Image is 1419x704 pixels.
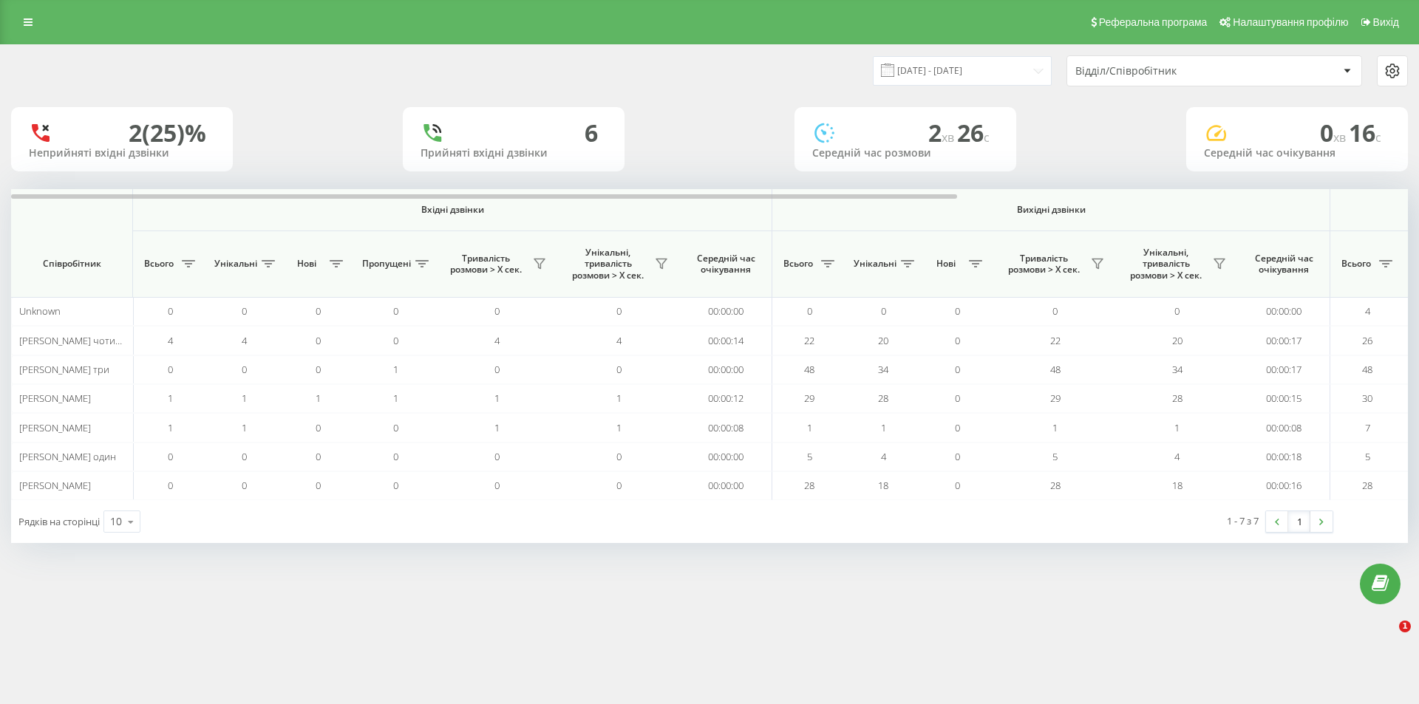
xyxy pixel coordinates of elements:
[242,450,247,463] span: 0
[316,421,321,434] span: 0
[680,384,772,413] td: 00:00:12
[19,479,91,492] span: [PERSON_NAME]
[214,258,257,270] span: Унікальні
[1238,413,1330,442] td: 00:00:08
[242,421,247,434] span: 1
[19,450,116,463] span: [PERSON_NAME] один
[807,304,812,318] span: 0
[1238,326,1330,355] td: 00:00:17
[494,363,500,376] span: 0
[316,363,321,376] span: 0
[1233,16,1348,28] span: Налаштування профілю
[807,204,1296,216] span: Вихідні дзвінки
[1365,304,1370,318] span: 4
[881,421,886,434] span: 1
[1174,450,1180,463] span: 4
[1238,297,1330,326] td: 00:00:00
[18,515,100,528] span: Рядків на сторінці
[19,304,61,318] span: Unknown
[1238,355,1330,384] td: 00:00:17
[812,147,998,160] div: Середній час розмови
[168,479,173,492] span: 0
[1375,129,1381,146] span: c
[807,450,812,463] span: 5
[393,421,398,434] span: 0
[878,363,888,376] span: 34
[19,421,91,434] span: [PERSON_NAME]
[168,392,173,405] span: 1
[494,304,500,318] span: 0
[393,479,398,492] span: 0
[955,363,960,376] span: 0
[19,363,109,376] span: [PERSON_NAME] три
[616,421,622,434] span: 1
[421,147,607,160] div: Прийняті вхідні дзвінки
[955,479,960,492] span: 0
[955,450,960,463] span: 0
[129,119,206,147] div: 2 (25)%
[955,392,960,405] span: 0
[494,450,500,463] span: 0
[691,253,760,276] span: Середній час очікування
[168,334,173,347] span: 4
[616,450,622,463] span: 0
[242,334,247,347] span: 4
[110,514,122,529] div: 10
[1052,450,1058,463] span: 5
[1174,421,1180,434] span: 1
[242,304,247,318] span: 0
[807,421,812,434] span: 1
[1204,147,1390,160] div: Середній час очікування
[1052,304,1058,318] span: 0
[881,450,886,463] span: 4
[984,129,990,146] span: c
[168,450,173,463] span: 0
[1050,334,1061,347] span: 22
[680,297,772,326] td: 00:00:00
[1320,117,1349,148] span: 0
[316,304,321,318] span: 0
[680,326,772,355] td: 00:00:14
[1075,65,1252,78] div: Відділ/Співробітник
[288,258,325,270] span: Нові
[804,334,814,347] span: 22
[1362,479,1372,492] span: 28
[393,392,398,405] span: 1
[1001,253,1086,276] span: Тривалість розмови > Х сек.
[957,117,990,148] span: 26
[242,479,247,492] span: 0
[928,117,957,148] span: 2
[168,421,173,434] span: 1
[316,334,321,347] span: 0
[928,258,964,270] span: Нові
[393,363,398,376] span: 1
[316,450,321,463] span: 0
[1172,363,1182,376] span: 34
[1373,16,1399,28] span: Вихід
[362,258,411,270] span: Пропущені
[585,119,598,147] div: 6
[1349,117,1381,148] span: 16
[443,253,528,276] span: Тривалість розмови > Х сек.
[878,392,888,405] span: 28
[854,258,896,270] span: Унікальні
[616,392,622,405] span: 1
[494,334,500,347] span: 4
[878,479,888,492] span: 18
[1365,450,1370,463] span: 5
[494,392,500,405] span: 1
[565,247,650,281] span: Унікальні, тривалість розмови > Х сек.
[955,334,960,347] span: 0
[393,304,398,318] span: 0
[19,392,91,405] span: [PERSON_NAME]
[616,304,622,318] span: 0
[494,421,500,434] span: 1
[804,363,814,376] span: 48
[1399,621,1411,632] span: 1
[1338,258,1375,270] span: Всього
[616,334,622,347] span: 4
[140,258,177,270] span: Всього
[1238,471,1330,500] td: 00:00:16
[780,258,817,270] span: Всього
[680,413,772,442] td: 00:00:08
